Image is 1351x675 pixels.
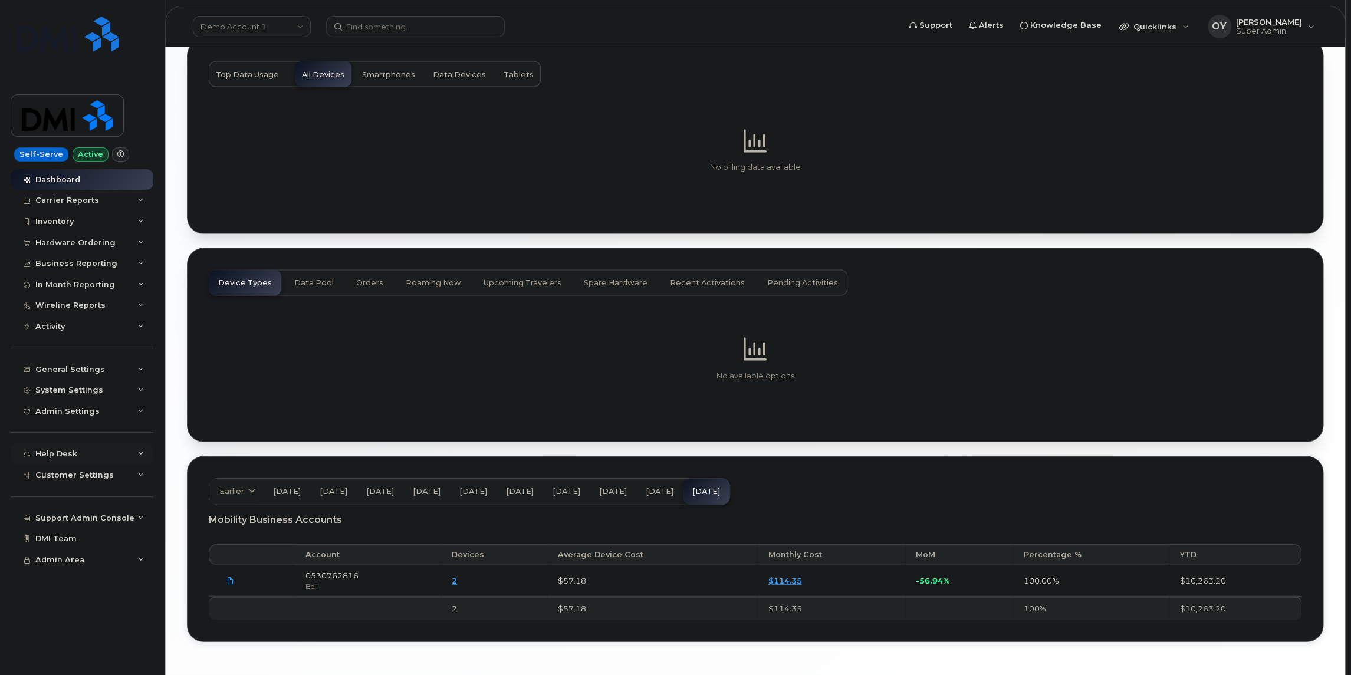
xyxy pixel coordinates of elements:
[599,486,627,496] span: [DATE]
[1212,19,1227,34] span: OY
[1012,14,1110,37] a: Knowledge Base
[209,162,1301,172] p: No billing data available
[1111,15,1197,38] div: Quicklinks
[441,544,547,565] th: Devices
[209,505,1301,534] div: Mobility Business Accounts
[497,61,541,87] button: Tablets
[1236,27,1302,36] span: Super Admin
[901,14,961,37] a: Support
[452,575,457,585] a: 2
[919,19,952,31] span: Support
[326,16,505,37] input: Find something...
[757,596,905,620] th: $114.35
[366,486,394,496] span: [DATE]
[584,278,647,287] span: Spare Hardware
[219,485,244,496] span: Earlier
[1199,15,1323,38] div: Oleg Yaschuk
[320,486,347,496] span: [DATE]
[426,61,493,87] button: Data Devices
[504,70,534,79] span: Tablets
[356,278,383,287] span: Orders
[305,570,359,579] span: 0530762816
[506,486,534,496] span: [DATE]
[441,596,547,620] th: 2
[1169,596,1301,620] th: $10,263.20
[757,544,905,565] th: Monthly Cost
[355,61,422,87] button: Smartphones
[484,278,561,287] span: Upcoming Travelers
[916,575,949,585] span: -56.94%
[459,486,487,496] span: [DATE]
[547,565,758,596] td: $57.18
[406,278,461,287] span: Roaming Now
[216,70,279,79] span: Top Data Usage
[193,16,311,37] a: Demo Account 1
[768,575,801,585] a: $114.35
[209,370,1301,381] p: No available options
[1133,22,1176,31] span: Quicklinks
[209,61,286,87] button: Top Data Usage
[1013,544,1169,565] th: Percentage %
[979,19,1004,31] span: Alerts
[646,486,673,496] span: [DATE]
[219,570,242,591] a: images/PDF_530762816_070_0000000000.pdf
[295,544,441,565] th: Account
[209,478,264,504] a: Earlier
[1013,565,1169,596] td: 100.00%
[1236,17,1302,27] span: [PERSON_NAME]
[413,486,441,496] span: [DATE]
[553,486,580,496] span: [DATE]
[273,486,301,496] span: [DATE]
[305,581,318,590] span: Bell
[362,70,415,79] span: Smartphones
[1030,19,1102,31] span: Knowledge Base
[1169,544,1301,565] th: YTD
[547,596,758,620] th: $57.18
[547,544,758,565] th: Average Device Cost
[433,70,486,79] span: Data Devices
[961,14,1012,37] a: Alerts
[294,278,334,287] span: Data Pool
[905,544,1013,565] th: MoM
[1013,596,1169,620] th: 100%
[1169,565,1301,596] td: $10,263.20
[767,278,838,287] span: Pending Activities
[670,278,745,287] span: Recent Activations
